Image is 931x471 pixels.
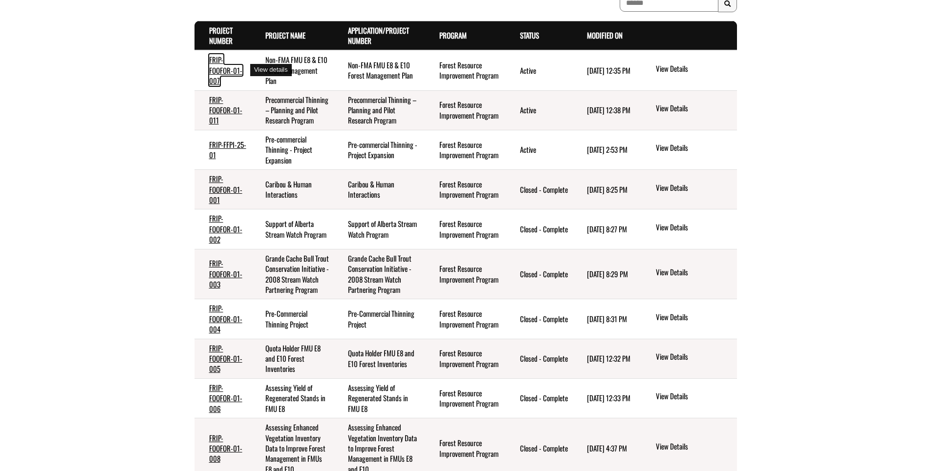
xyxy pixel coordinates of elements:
a: View details [656,103,733,115]
td: 9/15/2024 8:31 PM [572,299,640,339]
td: Precommercial Thinning – Planning and Pilot Research Program [333,90,425,130]
a: View details [656,222,733,234]
time: [DATE] 12:35 PM [587,65,630,76]
a: View details [656,183,733,194]
a: View details [656,312,733,324]
td: action menu [640,378,736,418]
td: FRIP-FOOFOR-01-005 [195,339,251,378]
a: View details [656,391,733,403]
td: 11/21/2024 2:53 PM [572,130,640,169]
td: Forest Resource Improvement Program [425,90,506,130]
time: [DATE] 8:25 PM [587,184,628,195]
td: action menu [640,209,736,249]
td: action menu [640,299,736,339]
td: Grande Cache Bull Trout Conservation Initiative - 2008 Stream Watch Partnering Program [333,249,425,299]
td: Caribou & Human Interactions [251,170,333,209]
td: Closed - Complete [505,299,572,339]
td: FRIP-FOOFOR-01-006 [195,378,251,418]
a: Project Name [265,30,305,41]
td: Active [505,50,572,90]
time: [DATE] 12:38 PM [587,104,630,115]
th: Actions [640,21,736,50]
td: 5/7/2025 12:33 PM [572,378,640,418]
td: FRIP-FOOFOR-01-003 [195,249,251,299]
td: FRIP-FOOFOR-01-002 [195,209,251,249]
td: Pre-commercial Thinning - Project Expansion [333,130,425,169]
td: action menu [640,90,736,130]
time: [DATE] 8:31 PM [587,313,627,324]
td: FRIP-FOOFOR-01-007 [195,50,251,90]
a: Application/Project Number [348,25,409,46]
a: FRIP-FOOFOR-01-001 [209,173,242,205]
td: action menu [640,339,736,378]
time: [DATE] 12:33 PM [587,392,630,403]
td: Caribou & Human Interactions [333,170,425,209]
td: Precommercial Thinning – Planning and Pilot Research Program [251,90,333,130]
td: Forest Resource Improvement Program [425,249,506,299]
time: [DATE] 8:27 PM [587,224,627,234]
td: FRIP-FOOFOR-01-011 [195,90,251,130]
a: FRIP-FOOFOR-01-008 [209,432,242,464]
td: action menu [640,249,736,299]
td: Pre-Commercial Thinning Project [333,299,425,339]
td: FRIP-FOOFOR-01-004 [195,299,251,339]
td: 9/15/2024 8:29 PM [572,249,640,299]
a: FRIP-FOOFOR-01-004 [209,303,242,334]
a: FRIP-FOOFOR-01-006 [209,382,242,414]
time: [DATE] 8:29 PM [587,268,628,279]
time: [DATE] 12:32 PM [587,353,630,364]
td: Pre-Commercial Thinning Project [251,299,333,339]
a: Project Number [209,25,233,46]
a: FRIP-FOOFOR-01-002 [209,213,242,245]
a: View details [656,441,733,453]
td: FRIP-FFPI-25-01 [195,130,251,169]
a: Status [520,30,539,41]
td: Assessing Yield of Regenerated Stands in FMU E8 [251,378,333,418]
td: 5/7/2025 12:32 PM [572,339,640,378]
time: [DATE] 4:37 PM [587,443,627,453]
td: Closed - Complete [505,209,572,249]
a: FRIP-FOOFOR-01-003 [209,258,242,289]
td: Forest Resource Improvement Program [425,378,506,418]
time: [DATE] 2:53 PM [587,144,628,155]
td: Support of Alberta Stream Watch Program [251,209,333,249]
a: FRIP-FOOFOR-01-011 [209,94,242,126]
a: Modified On [587,30,623,41]
a: View details [656,143,733,154]
td: Forest Resource Improvement Program [425,209,506,249]
td: Closed - Complete [505,170,572,209]
td: Grande Cache Bull Trout Conservation Initiative - 2008 Stream Watch Partnering Program [251,249,333,299]
td: Active [505,130,572,169]
td: Closed - Complete [505,249,572,299]
td: Pre-commercial Thinning - Project Expansion [251,130,333,169]
td: FRIP-FOOFOR-01-001 [195,170,251,209]
td: Forest Resource Improvement Program [425,339,506,378]
td: 9/15/2024 8:25 PM [572,170,640,209]
td: Forest Resource Improvement Program [425,299,506,339]
a: FRIP-FOOFOR-01-005 [209,343,242,374]
td: 5/7/2025 12:35 PM [572,50,640,90]
td: Forest Resource Improvement Program [425,50,506,90]
td: Quota Holder FMU E8 and E10 Forest Inventories [333,339,425,378]
td: action menu [640,130,736,169]
a: FRIP-FOOFOR-01-007 [209,54,242,86]
a: View details [656,63,733,75]
td: Non-FMA FMU E8 & E10 Forest Management Plan [333,50,425,90]
td: Active [505,90,572,130]
a: Program [439,30,467,41]
a: FRIP-FFPI-25-01 [209,139,246,160]
div: View details [250,64,292,76]
td: action menu [640,50,736,90]
td: 9/15/2024 8:27 PM [572,209,640,249]
td: Forest Resource Improvement Program [425,170,506,209]
a: View details [656,267,733,279]
td: action menu [640,170,736,209]
td: Assessing Yield of Regenerated Stands in FMU E8 [333,378,425,418]
td: Closed - Complete [505,378,572,418]
td: Non-FMA FMU E8 & E10 Forest Management Plan [251,50,333,90]
td: Closed - Complete [505,339,572,378]
td: Support of Alberta Stream Watch Program [333,209,425,249]
td: Forest Resource Improvement Program [425,130,506,169]
a: View details [656,351,733,363]
td: Quota Holder FMU E8 and E10 Forest Inventories [251,339,333,378]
